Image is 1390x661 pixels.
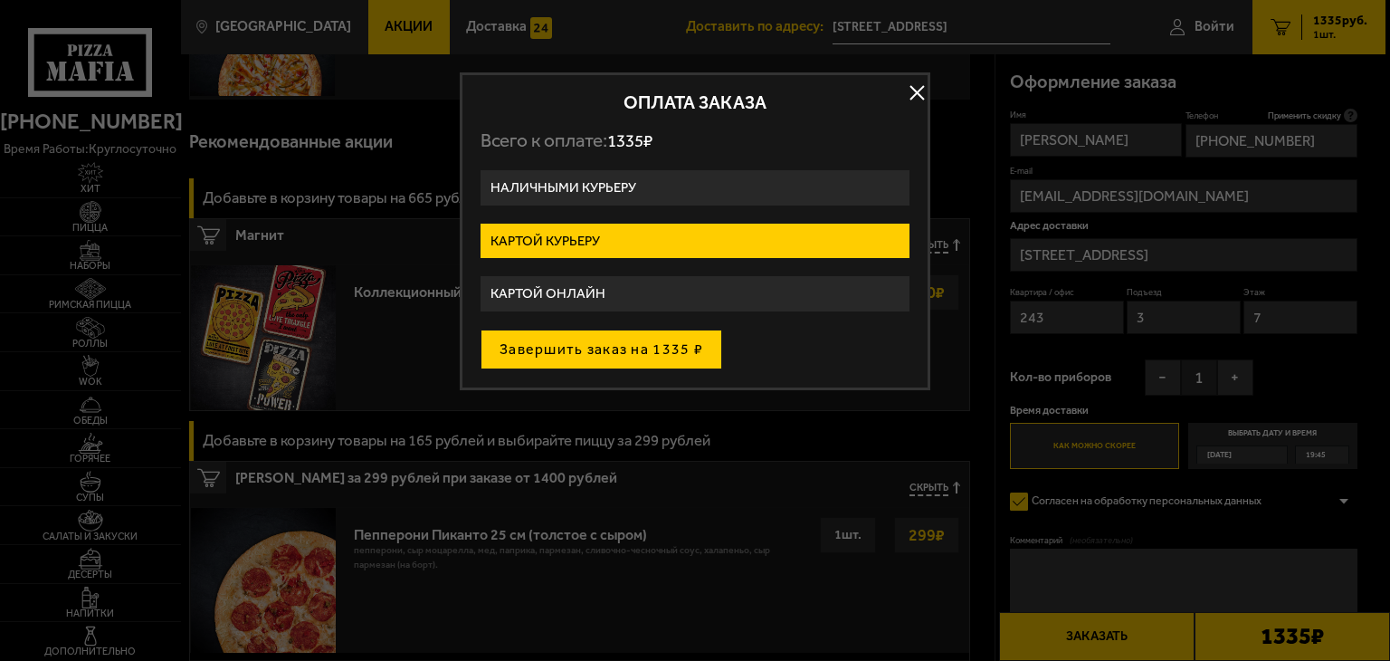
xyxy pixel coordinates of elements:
label: Картой курьеру [481,224,909,259]
label: Картой онлайн [481,276,909,311]
button: Завершить заказ на 1335 ₽ [481,330,722,369]
h2: Оплата заказа [481,93,909,111]
label: Наличными курьеру [481,170,909,206]
span: 1335 ₽ [607,130,652,151]
p: Всего к оплате: [481,129,909,152]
